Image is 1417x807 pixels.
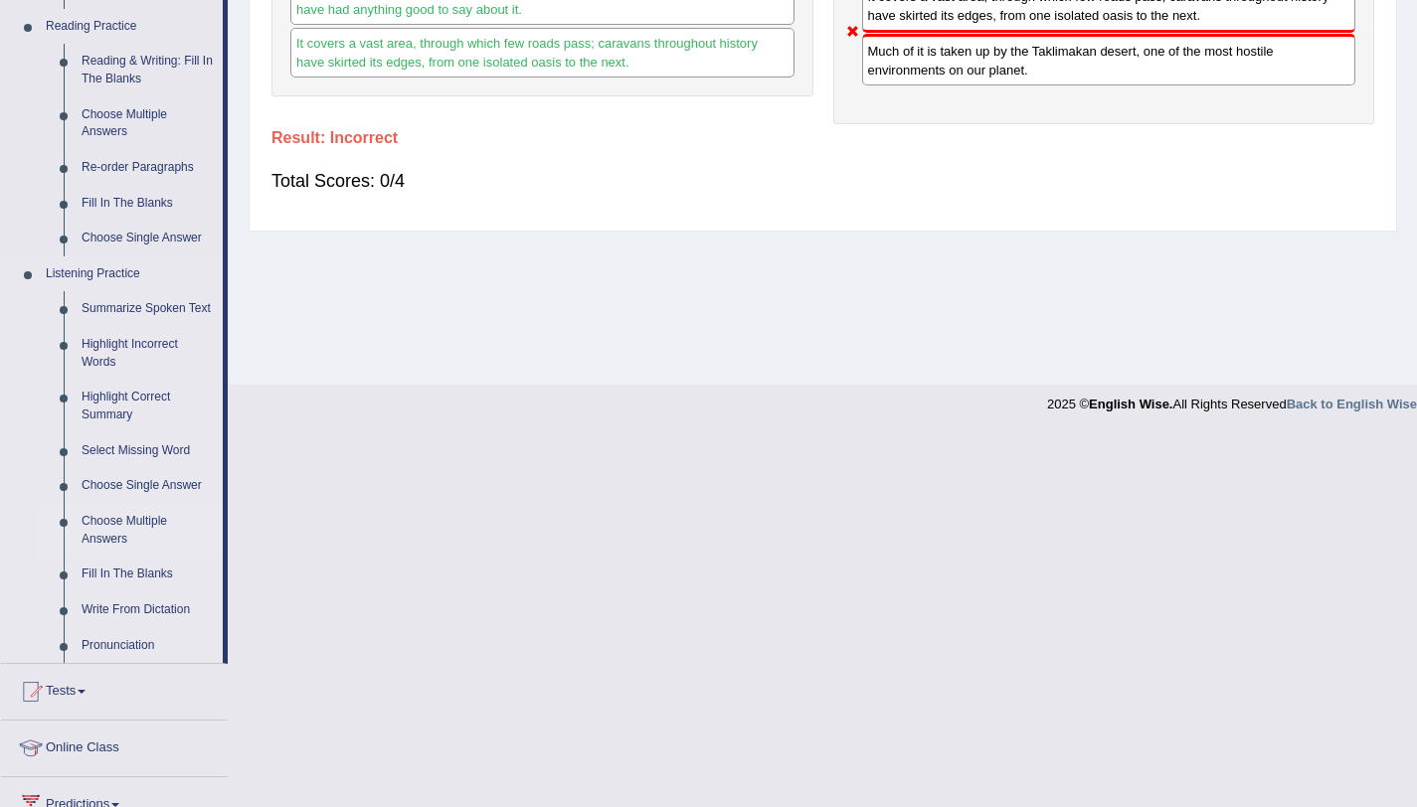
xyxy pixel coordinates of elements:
a: Highlight Correct Summary [73,380,223,432]
div: It covers a vast area, through which few roads pass; caravans throughout history have skirted its... [290,28,795,78]
div: Total Scores: 0/4 [271,157,1374,205]
a: Choose Multiple Answers [73,504,223,557]
a: Reading Practice [37,9,223,45]
div: 2025 © All Rights Reserved [1047,385,1417,413]
h4: Result: [271,129,1374,147]
a: Fill In The Blanks [73,186,223,222]
a: Online Class [1,721,228,770]
a: Reading & Writing: Fill In The Blanks [73,44,223,96]
a: Listening Practice [37,256,223,292]
a: Write From Dictation [73,592,223,628]
a: Pronunciation [73,628,223,664]
a: Fill In The Blanks [73,557,223,592]
a: Choose Single Answer [73,468,223,504]
a: Choose Single Answer [73,221,223,256]
div: Much of it is taken up by the Taklimakan desert, one of the most hostile environments on our planet. [862,34,1356,85]
a: Choose Multiple Answers [73,97,223,150]
a: Highlight Incorrect Words [73,327,223,380]
a: Tests [1,664,228,714]
a: Back to English Wise [1287,397,1417,411]
a: Select Missing Word [73,433,223,469]
a: Summarize Spoken Text [73,291,223,327]
strong: English Wise. [1089,397,1172,411]
a: Re-order Paragraphs [73,150,223,186]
